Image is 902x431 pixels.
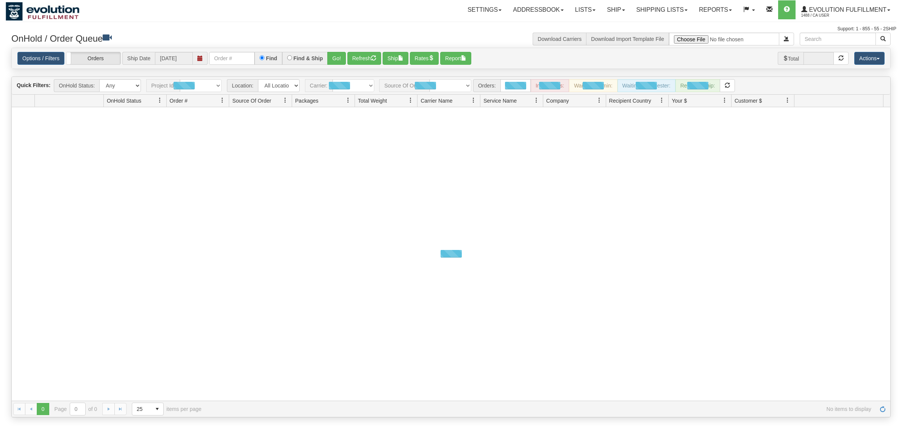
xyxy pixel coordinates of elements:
span: 25 [137,405,147,413]
a: OnHold Status filter column settings [153,94,166,107]
a: Addressbook [507,0,569,19]
a: Download Carriers [538,36,582,42]
a: Evolution Fulfillment 1488 / CA User [796,0,896,19]
div: Waiting - Requester: [617,79,675,92]
button: Report [440,52,471,65]
span: Ship Date [122,52,155,65]
a: Lists [569,0,601,19]
span: Page of 0 [55,403,97,415]
span: items per page [132,403,202,415]
img: logo1488.jpg [6,2,80,21]
a: Refresh [877,403,889,415]
span: Page 0 [37,403,49,415]
span: select [151,403,163,415]
button: Rates [410,52,439,65]
a: Company filter column settings [593,94,606,107]
button: Actions [854,52,885,65]
span: No items to display [212,406,871,412]
a: Packages filter column settings [342,94,355,107]
div: Waiting - Admin: [569,79,617,92]
a: Your $ filter column settings [718,94,731,107]
input: Import [669,33,779,45]
a: Settings [462,0,507,19]
span: 1488 / CA User [801,12,858,19]
a: Shipping lists [631,0,693,19]
div: In Progress: [531,79,569,92]
a: Order # filter column settings [216,94,229,107]
a: Download Import Template File [591,36,664,42]
span: Carrier Name [421,97,452,105]
span: Orders: [473,79,500,92]
h3: OnHold / Order Queue [11,33,446,44]
span: Order # [170,97,188,105]
button: Refresh [347,52,381,65]
span: Total [778,52,804,65]
span: OnHold Status [107,97,141,105]
span: Total Weight [358,97,387,105]
button: Ship [383,52,408,65]
div: Support: 1 - 855 - 55 - 2SHIP [6,26,896,32]
a: Source Of Order filter column settings [279,94,292,107]
span: Recipient Country [609,97,651,105]
span: Customer $ [735,97,762,105]
a: Customer $ filter column settings [781,94,794,107]
div: New: [500,79,531,92]
span: Source Of Order [232,97,271,105]
input: Order # [209,52,255,65]
a: Options / Filters [17,52,64,65]
div: grid toolbar [12,77,890,95]
input: Search [800,33,876,45]
div: Ready to Ship: [675,79,720,92]
a: Service Name filter column settings [530,94,543,107]
label: Quick Filters: [17,81,50,89]
button: Search [875,33,891,45]
span: Page sizes drop down [132,403,164,415]
a: Recipient Country filter column settings [655,94,668,107]
label: Find [266,56,277,61]
a: Reports [693,0,738,19]
label: Orders [66,52,120,64]
a: Total Weight filter column settings [404,94,417,107]
span: Company [546,97,569,105]
span: Service Name [483,97,517,105]
button: Go! [327,52,346,65]
span: Your $ [672,97,687,105]
label: Find & Ship [294,56,323,61]
span: Packages [295,97,318,105]
a: Carrier Name filter column settings [467,94,480,107]
span: Evolution Fulfillment [807,6,886,13]
span: OnHold Status: [54,79,99,92]
span: Location: [227,79,258,92]
a: Ship [601,0,630,19]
